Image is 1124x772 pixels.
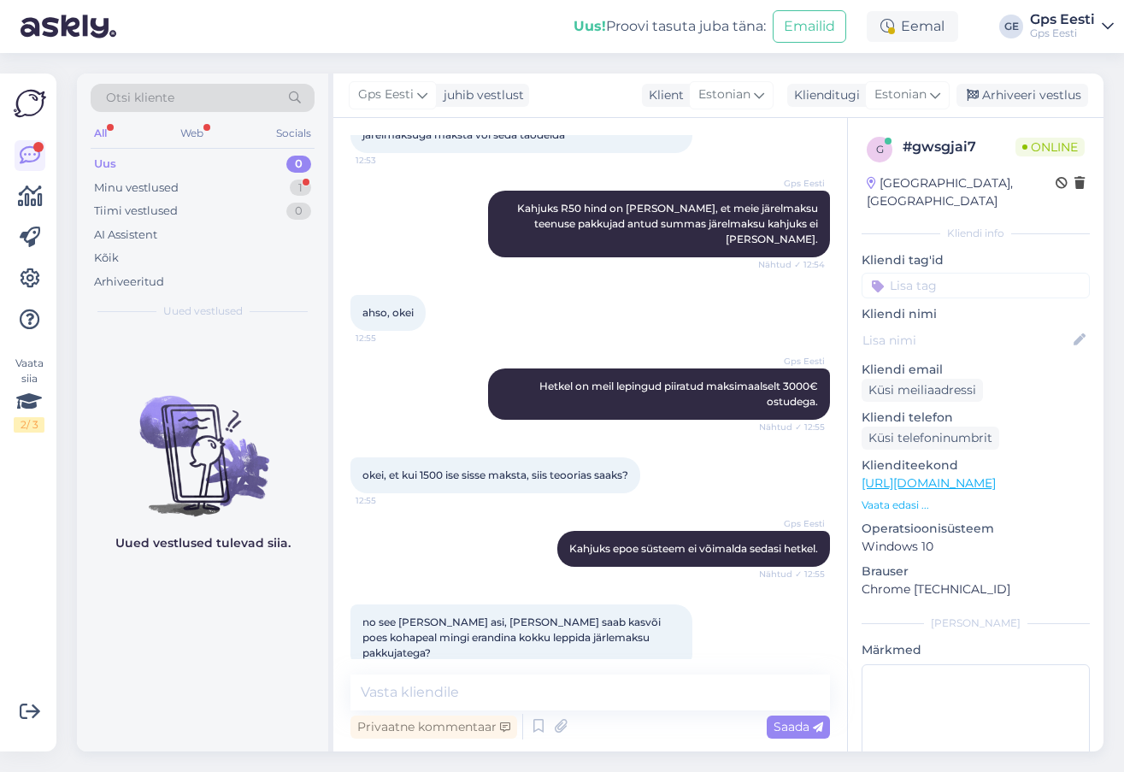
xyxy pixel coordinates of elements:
[290,180,311,197] div: 1
[362,469,628,481] span: okei, et kui 1500 ise sisse maksta, siis teoorias saaks?
[177,122,207,144] div: Web
[115,534,291,552] p: Uued vestlused tulevad siia.
[14,417,44,433] div: 2 / 3
[356,332,420,345] span: 12:55
[761,517,825,530] span: Gps Eesti
[862,641,1090,659] p: Märkmed
[759,568,825,580] span: Nähtud ✓ 12:55
[91,122,110,144] div: All
[94,250,119,267] div: Kõik
[94,203,178,220] div: Tiimi vestlused
[956,84,1088,107] div: Arhiveeri vestlus
[574,18,606,34] b: Uus!
[642,86,684,104] div: Klient
[862,538,1090,556] p: Windows 10
[94,156,116,173] div: Uus
[362,616,663,659] span: no see [PERSON_NAME] asi, [PERSON_NAME] saab kasvõi poes kohapeal mingi erandina kokku leppida jä...
[774,719,823,734] span: Saada
[862,361,1090,379] p: Kliendi email
[862,331,1070,350] input: Lisa nimi
[362,306,414,319] span: ahso, okei
[787,86,860,104] div: Klienditugi
[758,258,825,271] span: Nähtud ✓ 12:54
[286,203,311,220] div: 0
[773,10,846,43] button: Emailid
[862,457,1090,474] p: Klienditeekond
[862,520,1090,538] p: Operatsioonisüsteem
[903,137,1015,157] div: # gwsgjai7
[862,226,1090,241] div: Kliendi info
[94,227,157,244] div: AI Assistent
[14,87,46,120] img: Askly Logo
[574,16,766,37] div: Proovi tasuta juba täna:
[867,11,958,42] div: Eemal
[862,305,1090,323] p: Kliendi nimi
[77,365,328,519] img: No chats
[273,122,315,144] div: Socials
[106,89,174,107] span: Otsi kliente
[1030,13,1095,27] div: Gps Eesti
[356,154,420,167] span: 12:53
[1030,13,1114,40] a: Gps EestiGps Eesti
[862,616,1090,631] div: [PERSON_NAME]
[862,379,983,402] div: Küsi meiliaadressi
[14,356,44,433] div: Vaata siia
[437,86,524,104] div: juhib vestlust
[862,273,1090,298] input: Lisa tag
[862,498,1090,513] p: Vaata edasi ...
[286,156,311,173] div: 0
[350,716,517,739] div: Privaatne kommentaar
[876,143,884,156] span: g
[862,563,1090,580] p: Brauser
[163,303,243,319] span: Uued vestlused
[874,85,927,104] span: Estonian
[539,380,821,408] span: Hetkel on meil lepingud piiratud maksimaalselt 3000€ ostudega.
[862,409,1090,427] p: Kliendi telefon
[1030,27,1095,40] div: Gps Eesti
[1015,138,1085,156] span: Online
[862,475,996,491] a: [URL][DOMAIN_NAME]
[761,355,825,368] span: Gps Eesti
[999,15,1023,38] div: GE
[569,542,818,555] span: Kahjuks epoe süsteem ei võimalda sedasi hetkel.
[761,177,825,190] span: Gps Eesti
[759,421,825,433] span: Nähtud ✓ 12:55
[698,85,750,104] span: Estonian
[356,494,420,507] span: 12:55
[862,251,1090,269] p: Kliendi tag'id
[358,85,414,104] span: Gps Eesti
[94,180,179,197] div: Minu vestlused
[517,202,821,245] span: Kahjuks R50 hind on [PERSON_NAME], et meie järelmaksu teenuse pakkujad antud summas järelmaksu ka...
[94,274,164,291] div: Arhiveeritud
[867,174,1056,210] div: [GEOGRAPHIC_DATA], [GEOGRAPHIC_DATA]
[862,580,1090,598] p: Chrome [TECHNICAL_ID]
[862,427,999,450] div: Küsi telefoninumbrit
